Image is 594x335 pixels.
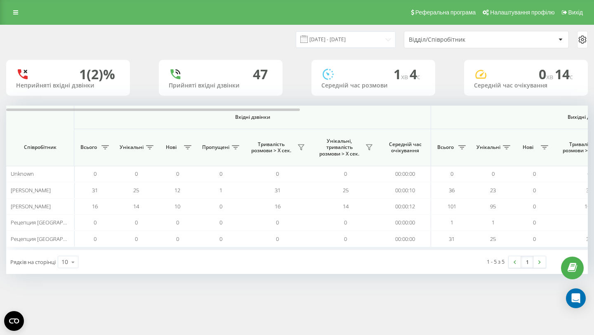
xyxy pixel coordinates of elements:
span: 0 [450,170,453,177]
div: Відділ/Співробітник [409,36,507,43]
span: 0 [94,170,97,177]
span: 0 [533,203,536,210]
span: Тривалість розмови > Х сек. [247,141,295,154]
span: 0 [344,170,347,177]
span: Пропущені [202,144,229,151]
span: 101 [585,203,593,210]
span: хв [401,72,410,81]
span: 0 [176,219,179,226]
span: c [570,72,573,81]
span: 25 [490,235,496,243]
td: 00:00:00 [379,166,431,182]
span: 1 [394,65,410,83]
span: Всього [435,144,456,151]
span: 0 [539,65,555,83]
span: 1 [492,219,495,226]
span: 0 [587,170,590,177]
span: c [417,72,420,81]
span: 31 [275,186,280,194]
span: 36 [586,186,592,194]
span: 0 [492,170,495,177]
span: 16 [275,203,280,210]
span: Вхідні дзвінки [96,114,409,120]
span: Рядків на сторінці [10,258,56,266]
span: 0 [344,235,347,243]
span: 101 [448,203,456,210]
td: 00:00:12 [379,198,431,215]
span: 0 [533,186,536,194]
span: [PERSON_NAME] [11,203,51,210]
div: 1 - 5 з 5 [487,257,504,266]
span: 14 [555,65,573,83]
button: Open CMP widget [4,311,24,331]
span: 31 [92,186,98,194]
span: хв [546,72,555,81]
span: Середній час очікування [386,141,424,154]
span: [PERSON_NAME] [11,186,51,194]
span: 4 [410,65,420,83]
span: Унікальні, тривалість розмови > Х сек. [316,138,363,157]
span: 36 [449,186,455,194]
span: 0 [135,219,138,226]
span: 10 [174,203,180,210]
span: 25 [133,186,139,194]
span: Нові [518,144,538,151]
div: 47 [253,66,268,82]
div: 1 (2)% [79,66,115,82]
span: 0 [176,170,179,177]
div: 10 [61,258,68,266]
span: 0 [135,170,138,177]
span: 0 [533,219,536,226]
span: Реферальна програма [415,9,476,16]
div: Середній час очікування [474,82,578,89]
span: Unknown [11,170,34,177]
span: 0 [94,235,97,243]
span: 31 [449,235,455,243]
span: 0 [276,170,279,177]
span: Рецепция [GEOGRAPHIC_DATA] [11,219,88,226]
span: 0 [276,235,279,243]
span: Нові [161,144,181,151]
td: 00:00:00 [379,231,431,247]
span: 23 [490,186,496,194]
span: Налаштування профілю [490,9,554,16]
div: Open Intercom Messenger [566,288,586,308]
span: 0 [344,219,347,226]
div: Прийняті вхідні дзвінки [169,82,273,89]
span: 1 [219,186,222,194]
span: 0 [219,219,222,226]
span: 95 [490,203,496,210]
span: 0 [533,170,536,177]
span: 12 [174,186,180,194]
a: 1 [521,256,533,268]
span: 31 [586,235,592,243]
span: Співробітник [13,144,67,151]
div: Неприйняті вхідні дзвінки [16,82,120,89]
span: Унікальні [476,144,500,151]
span: Всього [78,144,99,151]
span: 0 [94,219,97,226]
td: 00:00:00 [379,215,431,231]
span: Вихід [568,9,583,16]
span: 0 [219,170,222,177]
span: 14 [343,203,349,210]
div: Середній час розмови [321,82,425,89]
span: 25 [343,186,349,194]
span: 16 [92,203,98,210]
span: 0 [219,203,222,210]
span: 0 [533,235,536,243]
span: Унікальні [120,144,144,151]
span: 0 [135,235,138,243]
span: Рецепция [GEOGRAPHIC_DATA] [11,235,88,243]
span: 1 [587,219,590,226]
span: 0 [276,219,279,226]
span: 14 [133,203,139,210]
td: 00:00:10 [379,182,431,198]
span: 0 [219,235,222,243]
span: 0 [176,235,179,243]
span: 1 [450,219,453,226]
